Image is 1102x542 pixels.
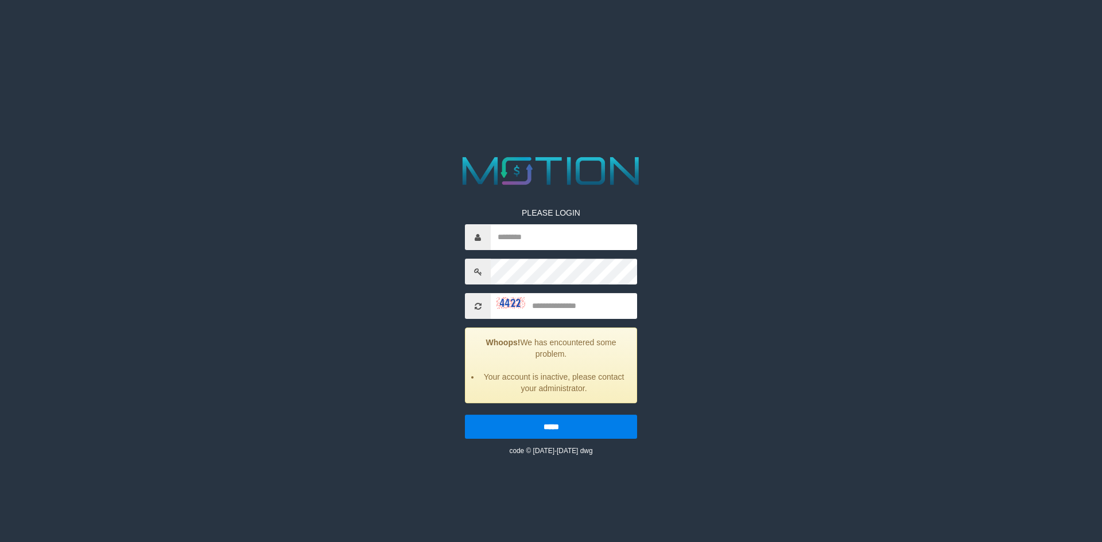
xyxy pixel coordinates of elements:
[455,152,647,190] img: MOTION_logo.png
[486,338,521,347] strong: Whoops!
[465,207,637,219] p: PLEASE LOGIN
[509,447,592,455] small: code © [DATE]-[DATE] dwg
[496,297,525,309] img: captcha
[465,327,637,403] div: We has encountered some problem.
[480,371,628,394] li: Your account is inactive, please contact your administrator.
